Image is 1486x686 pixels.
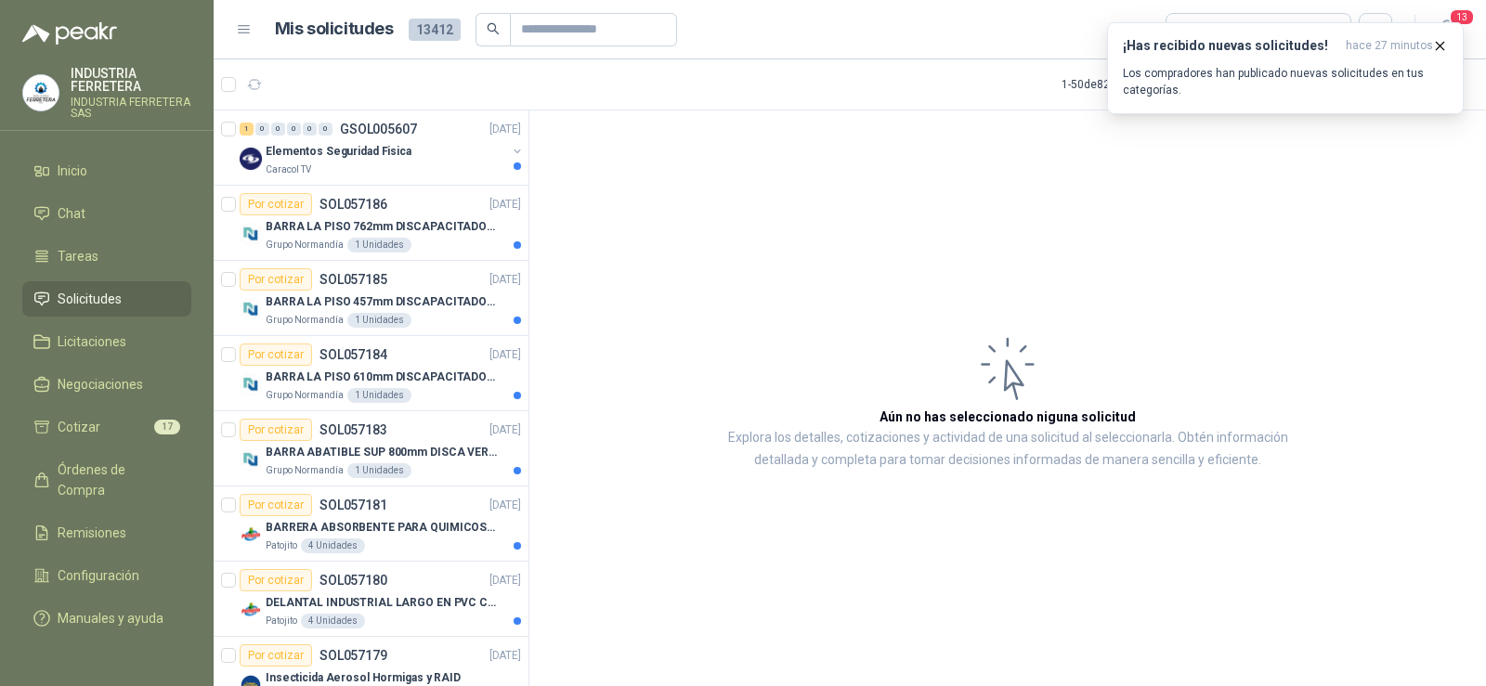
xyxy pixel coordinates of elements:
[58,459,174,500] span: Órdenes de Compra
[240,193,312,215] div: Por cotizar
[266,463,344,478] p: Grupo Normandía
[301,538,365,553] div: 4 Unidades
[22,515,191,550] a: Remisiones
[240,494,312,516] div: Por cotizar
[22,452,191,508] a: Órdenes de Compra
[214,486,528,562] a: Por cotizarSOL057181[DATE] Company LogoBARRERA ABSORBENTE PARA QUIMICOS (DERRAME DE HIPOCLORITO)P...
[489,121,521,138] p: [DATE]
[487,22,500,35] span: search
[214,562,528,637] a: Por cotizarSOL057180[DATE] Company LogoDELANTAL INDUSTRIAL LARGO EN PVC COLOR AMARILLOPatojito4 U...
[71,97,191,119] p: INDUSTRIA FERRETERA SAS
[266,313,344,328] p: Grupo Normandía
[271,123,285,136] div: 0
[489,497,521,514] p: [DATE]
[266,143,411,161] p: Elementos Seguridad Fisica
[22,324,191,359] a: Licitaciones
[71,67,191,93] p: INDUSTRIA FERRETERA
[319,348,387,361] p: SOL057184
[1430,13,1464,46] button: 13
[58,523,126,543] span: Remisiones
[214,411,528,486] a: Por cotizarSOL057183[DATE] Company LogoBARRA ABATIBLE SUP 800mm DISCA VERT SOCOGrupo Normandía1 U...
[319,498,387,511] p: SOL057181
[489,572,521,589] p: [DATE]
[23,75,59,110] img: Company Logo
[58,246,98,266] span: Tareas
[347,388,411,403] div: 1 Unidades
[22,281,191,317] a: Solicitudes
[1062,70,1182,99] div: 1 - 50 de 8295
[22,409,191,445] a: Cotizar17
[489,271,521,289] p: [DATE]
[319,123,332,136] div: 0
[240,298,262,320] img: Company Logo
[240,599,262,621] img: Company Logo
[266,614,297,628] p: Patojito
[319,649,387,662] p: SOL057179
[1123,38,1338,54] h3: ¡Has recibido nuevas solicitudes!
[347,238,411,252] div: 1 Unidades
[22,367,191,402] a: Negociaciones
[240,148,262,170] img: Company Logo
[266,293,497,311] p: BARRA LA PISO 457mm DISCAPACITADOS SOCO
[240,118,525,177] a: 1 0 0 0 0 0 GSOL005607[DATE] Company LogoElementos Seguridad FisicaCaracol TV
[319,574,387,587] p: SOL057180
[266,594,497,612] p: DELANTAL INDUSTRIAL LARGO EN PVC COLOR AMARILLO
[22,153,191,188] a: Inicio
[240,123,254,136] div: 1
[347,463,411,478] div: 1 Unidades
[58,565,139,586] span: Configuración
[240,373,262,395] img: Company Logo
[275,16,394,43] h1: Mis solicitudes
[319,198,387,211] p: SOL057186
[22,601,191,636] a: Manuales y ayuda
[301,614,365,628] div: 4 Unidades
[58,608,163,628] span: Manuales y ayuda
[266,538,297,553] p: Patojito
[319,273,387,286] p: SOL057185
[266,238,344,252] p: Grupo Normandía
[409,19,461,41] span: 13412
[287,123,301,136] div: 0
[266,388,344,403] p: Grupo Normandía
[1123,65,1448,98] p: Los compradores han publicado nuevas solicitudes en tus categorías.
[1178,19,1217,40] div: Todas
[58,331,126,352] span: Licitaciones
[266,519,497,537] p: BARRERA ABSORBENTE PARA QUIMICOS (DERRAME DE HIPOCLORITO)
[880,407,1136,427] h3: Aún no has seleccionado niguna solicitud
[266,162,311,177] p: Caracol TV
[489,196,521,214] p: [DATE]
[58,374,143,395] span: Negociaciones
[214,336,528,411] a: Por cotizarSOL057184[DATE] Company LogoBARRA LA PISO 610mm DISCAPACITADOS SOCOGrupo Normandía1 Un...
[22,558,191,593] a: Configuración
[240,223,262,245] img: Company Logo
[22,196,191,231] a: Chat
[240,524,262,546] img: Company Logo
[1346,38,1433,54] span: hace 27 minutos
[1107,22,1464,114] button: ¡Has recibido nuevas solicitudes!hace 27 minutos Los compradores han publicado nuevas solicitudes...
[240,644,312,667] div: Por cotizar
[255,123,269,136] div: 0
[214,261,528,336] a: Por cotizarSOL057185[DATE] Company LogoBARRA LA PISO 457mm DISCAPACITADOS SOCOGrupo Normandía1 Un...
[489,647,521,665] p: [DATE]
[240,448,262,471] img: Company Logo
[319,423,387,436] p: SOL057183
[340,123,417,136] p: GSOL005607
[715,427,1300,472] p: Explora los detalles, cotizaciones y actividad de una solicitud al seleccionarla. Obtén informaci...
[266,444,497,461] p: BARRA ABATIBLE SUP 800mm DISCA VERT SOCO
[214,186,528,261] a: Por cotizarSOL057186[DATE] Company LogoBARRA LA PISO 762mm DISCAPACITADOS SOCOGrupo Normandía1 Un...
[154,420,180,434] span: 17
[489,421,521,439] p: [DATE]
[266,218,497,236] p: BARRA LA PISO 762mm DISCAPACITADOS SOCO
[303,123,317,136] div: 0
[347,313,411,328] div: 1 Unidades
[266,369,497,386] p: BARRA LA PISO 610mm DISCAPACITADOS SOCO
[240,419,312,441] div: Por cotizar
[240,343,312,366] div: Por cotizar
[58,161,87,181] span: Inicio
[58,289,122,309] span: Solicitudes
[58,203,85,224] span: Chat
[489,346,521,364] p: [DATE]
[240,569,312,591] div: Por cotizar
[22,239,191,274] a: Tareas
[240,268,312,291] div: Por cotizar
